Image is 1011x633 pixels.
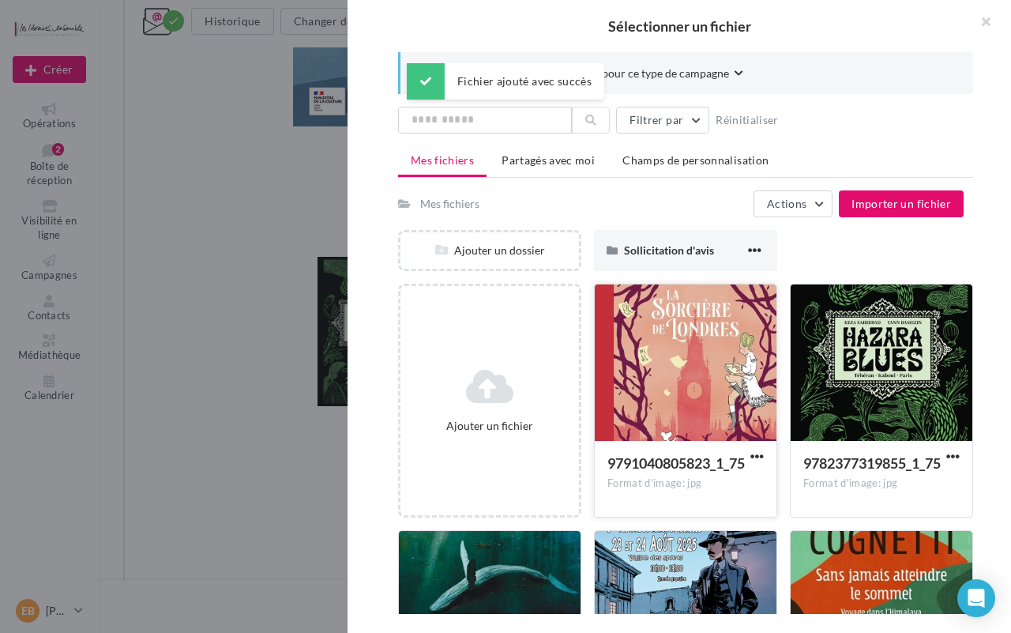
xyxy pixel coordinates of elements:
[400,243,579,258] div: Ajouter un dossier
[407,63,604,100] div: Fichier ajouté avec succès
[839,190,964,217] button: Importer un fichier
[607,183,623,205] i: save
[690,180,775,207] li: Supprimer le bloc
[287,184,524,205] span: du festival BD de Naucelle
[10,281,26,296] i: open_with
[397,372,413,399] i: add
[465,13,509,24] u: Cliquez-ici
[465,12,509,24] a: Cliquez-ici
[803,454,941,472] span: 9782377319855_1_75
[271,162,539,183] span: La Maison du Livre partenaire
[391,177,419,205] li: Ajouter un bloc
[126,180,207,207] li: Dupliquer le bloc
[411,153,474,167] span: Mes fichiers
[622,153,769,167] span: Champs de personnalisation
[397,179,413,205] i: add
[599,180,686,207] li: Enregistrer le bloc
[803,477,960,491] div: Format d'image: jpg
[134,183,150,205] i: content_copy
[851,197,951,210] span: Importer un fichier
[45,183,61,205] i: settings
[208,40,603,146] img: tetiere_lamaisondulivre.jpg
[607,454,745,472] span: 9791040805823_1_75
[36,180,122,207] li: Configurer le bloc
[754,190,832,217] button: Actions
[709,111,785,130] button: Réinitialiser
[302,13,465,24] span: L'email ne s'affiche pas correctement ?
[502,153,595,167] span: Partagés avec moi
[767,197,806,210] span: Actions
[616,107,709,134] button: Filtrer par
[420,196,479,212] div: Mes fichiers
[624,243,714,257] span: Sollicitation d'avis
[407,418,573,434] div: Ajouter un fichier
[607,477,764,491] div: Format d'image: jpg
[391,371,419,399] li: Ajouter un bloc
[373,19,986,33] h2: Sélectionner un fichier
[957,579,995,617] div: Open Intercom Messenger
[699,183,715,205] i: delete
